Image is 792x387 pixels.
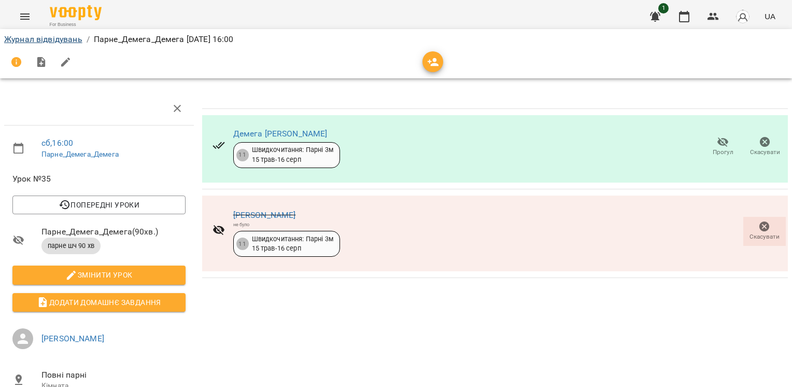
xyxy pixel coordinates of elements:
span: Скасувати [749,232,780,241]
span: Прогул [713,148,733,157]
span: Урок №35 [12,173,186,185]
span: Скасувати [750,148,780,157]
div: Швидкочитання: Парні 3м 15 трав - 16 серп [252,145,333,164]
span: Змінити урок [21,269,177,281]
img: Voopty Logo [50,5,102,20]
span: UA [765,11,775,22]
button: Скасувати [743,217,786,246]
span: Попередні уроки [21,199,177,211]
button: Змінити урок [12,266,186,284]
button: Попередні уроки [12,196,186,214]
nav: breadcrumb [4,33,788,46]
button: Додати домашнє завдання [12,293,186,312]
span: For Business [50,21,102,28]
button: Скасувати [744,132,786,161]
a: Парне_Демега_Демега [41,150,119,158]
div: Швидкочитання: Парні 3м 15 трав - 16 серп [252,234,333,254]
span: Додати домашнє завдання [21,296,177,309]
a: Демега [PERSON_NAME] [233,129,328,139]
button: Menu [12,4,37,29]
a: [PERSON_NAME] [41,334,104,343]
li: / [87,33,90,46]
span: Парне_Демега_Демега ( 90 хв. ) [41,226,186,238]
span: 1 [658,3,669,13]
div: 11 [236,238,249,250]
span: парне шч 90 хв [41,241,101,251]
div: 11 [236,149,249,161]
button: Прогул [702,132,744,161]
span: Повні парні [41,369,186,381]
a: [PERSON_NAME] [233,210,296,220]
p: Парне_Демега_Демега [DATE] 16:00 [94,33,234,46]
img: avatar_s.png [736,9,750,24]
a: сб , 16:00 [41,138,73,148]
a: Журнал відвідувань [4,34,82,44]
div: не було [233,221,340,228]
button: UA [760,7,780,26]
